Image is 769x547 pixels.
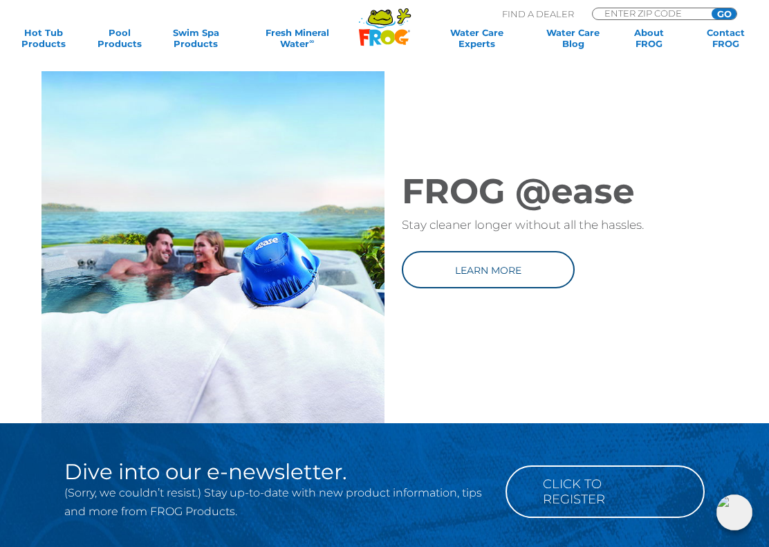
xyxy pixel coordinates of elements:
[167,27,226,49] a: Swim SpaProducts
[90,27,149,49] a: PoolProducts
[14,27,73,49] a: Hot TubProducts
[716,494,752,530] img: openIcon
[243,27,352,49] a: Fresh MineralWater∞
[427,27,526,49] a: Water CareExperts
[41,71,384,423] img: @ease_couple 3_combo1A_flattened LR
[603,8,696,18] input: Zip Code Form
[506,465,705,518] a: Click to Register
[502,8,574,20] p: Find A Dealer
[696,27,755,49] a: ContactFROG
[64,461,487,483] h2: Dive into our e-newsletter.
[544,27,603,49] a: Water CareBlog
[402,251,575,288] a: Learn more
[620,27,679,49] a: AboutFROG
[64,483,487,521] p: (Sorry, we couldn’t resist.) Stay up-to-date with new product information, tips and more from FRO...
[309,37,314,45] sup: ∞
[712,8,736,19] input: GO
[402,170,635,212] strong: FROG @ease
[402,216,710,234] p: Stay cleaner longer without all the hassles.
